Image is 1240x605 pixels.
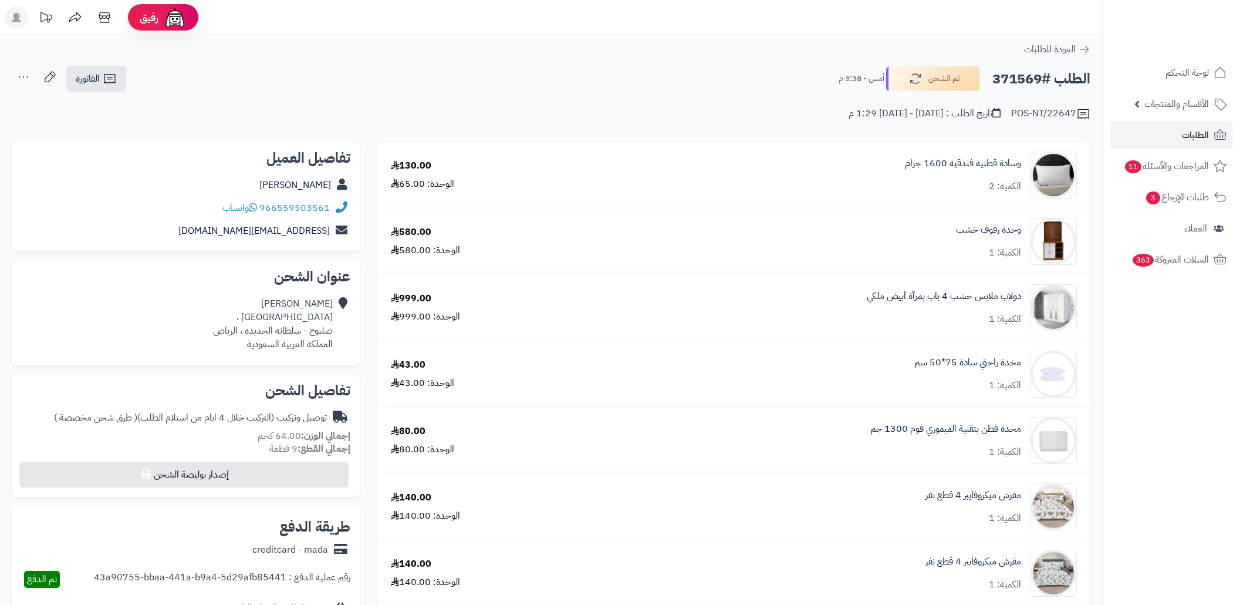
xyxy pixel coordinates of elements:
[391,491,431,505] div: 140.00
[989,312,1021,326] div: الكمية: 1
[94,571,350,588] div: رقم عملية الدفع : 43a90755-bbaa-441a-b9a4-5d29afb85441
[269,442,350,456] small: 9 قطعة
[66,66,126,92] a: الفاتورة
[1182,127,1209,143] span: الطلبات
[867,290,1021,303] a: دولاب ملابس خشب 4 باب بمرآة أبيض ملكي
[1110,59,1233,87] a: لوحة التحكم
[391,310,460,324] div: الوحدة: 999.00
[925,555,1021,569] a: مفرش ميكروفايبر 4 قطع نفر
[279,520,350,534] h2: طريقة الدفع
[163,6,187,29] img: ai-face.png
[298,442,350,456] strong: إجمالي القطع:
[989,445,1021,459] div: الكمية: 1
[1030,152,1076,199] img: 1686137768-2290-90x90.png
[178,224,330,238] a: [EMAIL_ADDRESS][DOMAIN_NAME]
[213,297,333,351] div: [PERSON_NAME] [GEOGRAPHIC_DATA] ، صلبوخ - سلطانه الجديده ، الرياض المملكة العربية السعودية
[1110,121,1233,149] a: الطلبات
[1030,284,1076,331] img: 1733065084-1-90x90.jpg
[1144,96,1209,112] span: الأقسام والمنتجات
[839,73,884,85] small: أمس - 3:38 م
[905,157,1021,170] a: وسادة قطنية فندقية 1600 جرام
[391,443,454,456] div: الوحدة: 80.00
[1110,183,1233,211] a: طلبات الإرجاع3
[989,180,1021,193] div: الكمية: 2
[391,425,425,438] div: 80.00
[1030,550,1076,597] img: 1754378195-1-90x90.jpg
[1110,214,1233,243] a: العملاء
[391,159,431,173] div: 130.00
[54,411,327,425] div: توصيل وتركيب (التركيب خلال 4 ايام من استلام الطلب)
[258,429,350,443] small: 64.00 كجم
[1024,42,1076,56] span: العودة للطلبات
[391,557,431,571] div: 140.00
[1124,160,1141,174] span: 11
[31,6,60,32] a: تحديثات المنصة
[140,11,158,25] span: رفيق
[1030,417,1076,464] img: 1748947319-1-90x90.jpg
[391,358,425,372] div: 43.00
[391,244,460,257] div: الوحدة: 580.00
[391,576,460,589] div: الوحدة: 140.00
[1145,189,1209,206] span: طلبات الإرجاع
[989,512,1021,525] div: الكمية: 1
[21,270,350,284] h2: عنوان الشحن
[849,107,1001,120] div: تاريخ الطلب : [DATE] - [DATE] 1:29 م
[989,379,1021,392] div: الكمية: 1
[259,178,331,192] a: [PERSON_NAME]
[222,201,257,215] a: واتساب
[301,429,350,443] strong: إجمالي الوزن:
[925,489,1021,502] a: مفرش ميكروفايبر 4 قطع نفر
[1160,25,1229,49] img: logo-2.png
[1131,251,1209,268] span: السلات المتروكة
[252,543,328,557] div: creditcard - mada
[19,462,349,488] button: إصدار بوليصة الشحن
[1011,107,1090,121] div: POS-NT/22647
[1184,220,1207,237] span: العملاء
[989,246,1021,260] div: الكمية: 1
[1110,152,1233,180] a: المراجعات والأسئلة11
[1165,65,1209,81] span: لوحة التحكم
[992,67,1090,91] h2: الطلب #371569
[391,226,431,239] div: 580.00
[1110,246,1233,274] a: السلات المتروكة363
[27,572,57,586] span: تم الدفع
[956,223,1021,237] a: وحدة رفوف خشب
[1030,351,1076,398] img: 1746949799-1-90x90.jpg
[989,578,1021,591] div: الكمية: 1
[1030,218,1076,265] img: 1686652182-WhatsApp%20Image%202023-06-13%20at%201.14.09%20PM-90x90.jpeg
[259,201,330,215] a: 966559503561
[21,384,350,398] h2: تفاصيل الشحن
[391,177,454,191] div: الوحدة: 65.00
[391,292,431,305] div: 999.00
[76,72,100,86] span: الفاتورة
[886,66,980,91] button: تم الشحن
[1024,42,1090,56] a: العودة للطلبات
[1030,483,1076,530] img: 1754377241-1-90x90.jpg
[21,151,350,165] h2: تفاصيل العميل
[1124,158,1209,174] span: المراجعات والأسئلة
[1132,254,1154,267] span: 363
[1146,191,1161,205] span: 3
[54,411,137,425] span: ( طرق شحن مخصصة )
[870,422,1021,436] a: مخدة قطن بتقنية الميموري فوم 1300 جم
[391,509,460,523] div: الوحدة: 140.00
[391,377,454,390] div: الوحدة: 43.00
[914,356,1021,369] a: مخدة راحتي سادة 75*50 سم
